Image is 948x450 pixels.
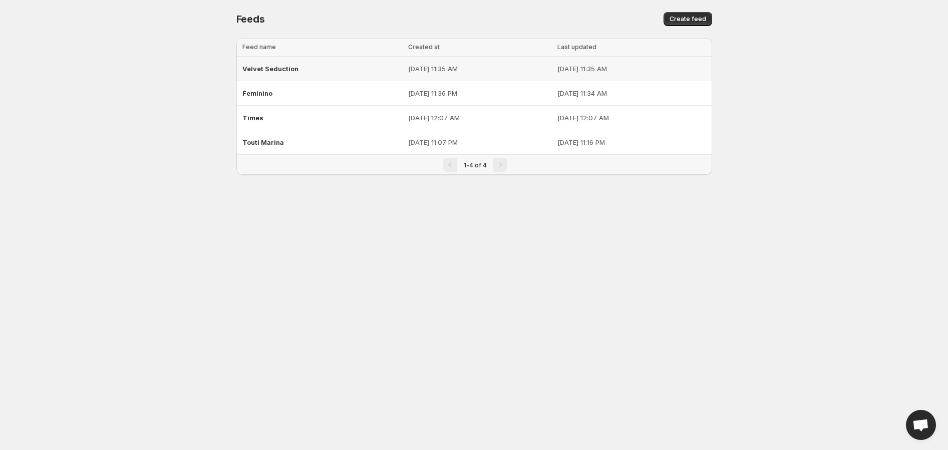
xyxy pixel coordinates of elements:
[236,13,265,25] span: Feeds
[408,64,551,74] p: [DATE] 11:35 AM
[906,410,936,440] a: Open chat
[242,138,284,146] span: Touti Marina
[242,89,272,97] span: Feminino
[242,43,276,51] span: Feed name
[408,88,551,98] p: [DATE] 11:36 PM
[408,137,551,147] p: [DATE] 11:07 PM
[664,12,712,26] button: Create feed
[557,43,596,51] span: Last updated
[557,113,706,123] p: [DATE] 12:07 AM
[557,137,706,147] p: [DATE] 11:16 PM
[557,64,706,74] p: [DATE] 11:35 AM
[236,154,712,175] nav: Pagination
[408,43,440,51] span: Created at
[242,114,263,122] span: Times
[557,88,706,98] p: [DATE] 11:34 AM
[464,161,487,169] span: 1-4 of 4
[670,15,706,23] span: Create feed
[242,65,298,73] span: Velvet Seduction
[408,113,551,123] p: [DATE] 12:07 AM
